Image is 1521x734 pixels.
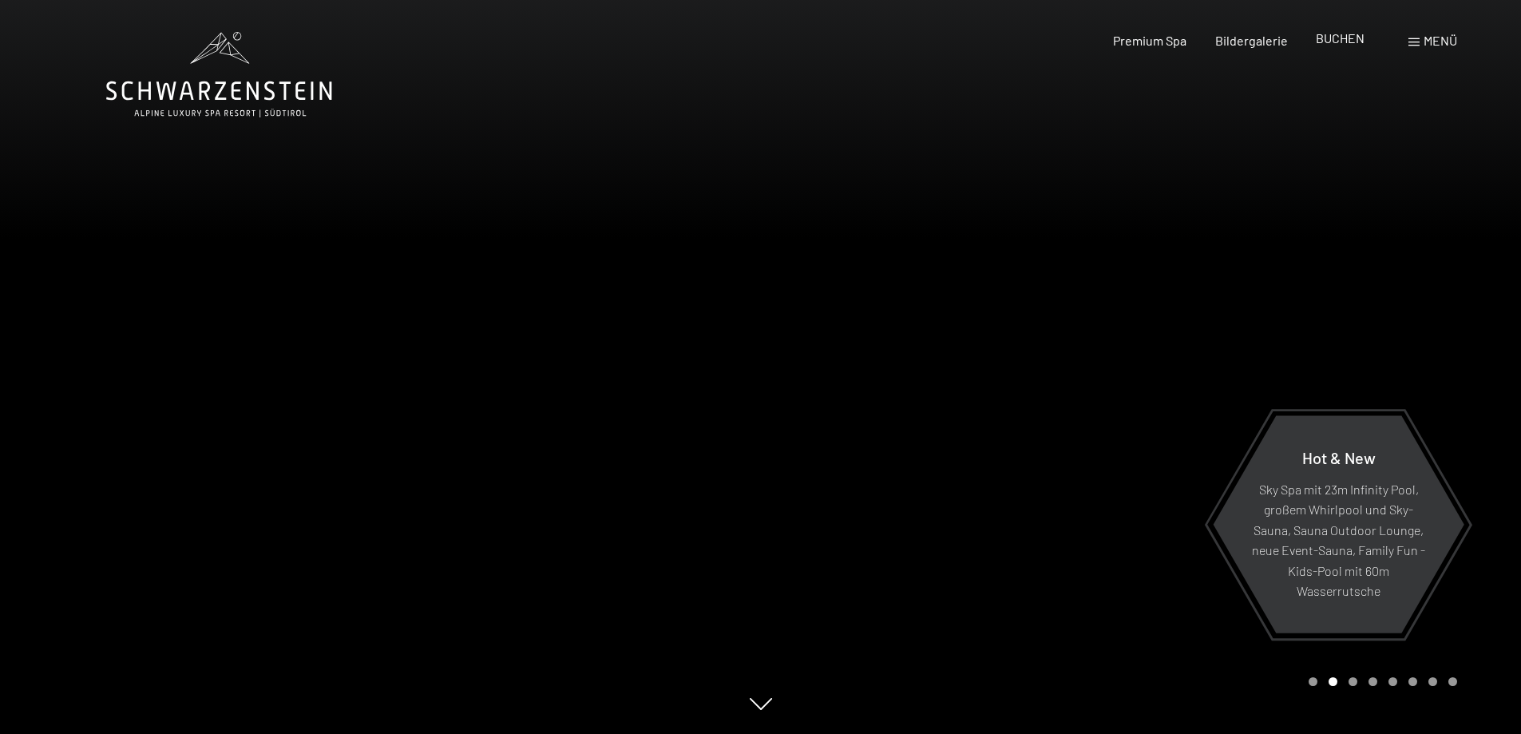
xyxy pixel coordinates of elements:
[1424,33,1457,48] span: Menü
[1408,677,1417,686] div: Carousel Page 6
[1212,415,1465,634] a: Hot & New Sky Spa mit 23m Infinity Pool, großem Whirlpool und Sky-Sauna, Sauna Outdoor Lounge, ne...
[1316,30,1365,46] a: BUCHEN
[1302,447,1376,466] span: Hot & New
[1252,478,1425,601] p: Sky Spa mit 23m Infinity Pool, großem Whirlpool und Sky-Sauna, Sauna Outdoor Lounge, neue Event-S...
[1309,677,1317,686] div: Carousel Page 1
[1329,677,1337,686] div: Carousel Page 2 (Current Slide)
[1369,677,1377,686] div: Carousel Page 4
[1113,33,1186,48] a: Premium Spa
[1448,677,1457,686] div: Carousel Page 8
[1428,677,1437,686] div: Carousel Page 7
[1388,677,1397,686] div: Carousel Page 5
[1349,677,1357,686] div: Carousel Page 3
[1215,33,1288,48] a: Bildergalerie
[1303,677,1457,686] div: Carousel Pagination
